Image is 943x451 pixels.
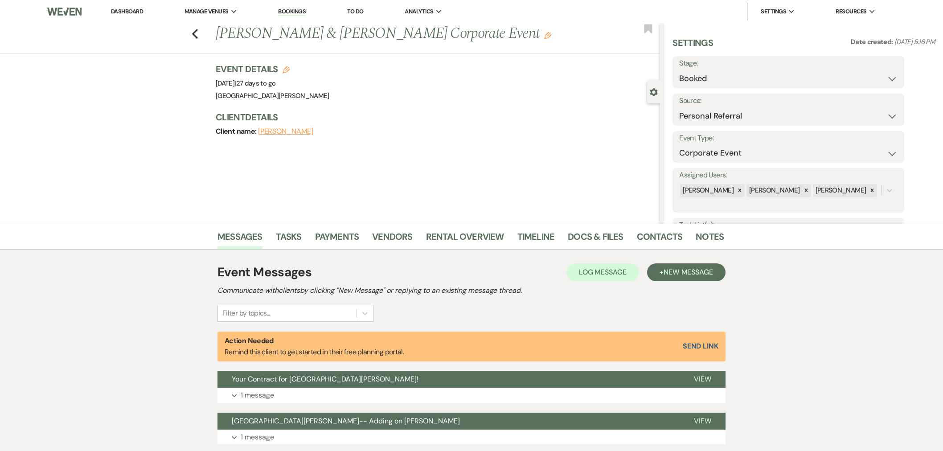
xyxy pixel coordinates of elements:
img: Weven Logo [47,2,82,21]
h3: Settings [672,37,713,56]
h2: Communicate with clients by clicking "New Message" or replying to an existing message thread. [217,285,726,296]
button: Send Link [683,343,718,350]
div: [PERSON_NAME] [680,184,735,197]
a: Messages [217,230,262,249]
p: 1 message [241,431,274,443]
span: Your Contract for [GEOGRAPHIC_DATA][PERSON_NAME]! [232,374,418,384]
a: Timeline [517,230,555,249]
span: [GEOGRAPHIC_DATA][PERSON_NAME] [216,91,329,100]
a: Contacts [637,230,683,249]
span: Manage Venues [184,7,229,16]
span: View [694,374,711,384]
label: Source: [679,94,898,107]
span: Resources [836,7,866,16]
label: Task List(s): [679,219,898,232]
h1: [PERSON_NAME] & [PERSON_NAME] Corporate Event [216,23,568,45]
span: View [694,416,711,426]
span: | [234,79,275,88]
div: [PERSON_NAME] [746,184,801,197]
span: New Message [664,267,713,277]
button: [PERSON_NAME] [258,128,313,135]
span: Analytics [405,7,433,16]
a: Bookings [278,8,306,16]
h1: Event Messages [217,263,312,282]
button: Close lead details [650,87,658,96]
label: Event Type: [679,132,898,145]
a: Vendors [372,230,412,249]
p: Remind this client to get started in their free planning portal. [225,335,404,358]
button: View [680,413,726,430]
span: Date created: [851,37,894,46]
a: Docs & Files [568,230,623,249]
h3: Client Details [216,111,651,123]
button: Log Message [566,263,639,281]
h3: Event Details [216,63,329,75]
a: Notes [696,230,724,249]
button: 1 message [217,430,726,445]
button: 1 message [217,388,726,403]
button: Edit [544,31,551,39]
button: Your Contract for [GEOGRAPHIC_DATA][PERSON_NAME]! [217,371,680,388]
a: Dashboard [111,8,143,15]
button: View [680,371,726,388]
span: [DATE] 5:16 PM [894,37,935,46]
label: Stage: [679,57,898,70]
a: Payments [315,230,359,249]
span: Settings [761,7,786,16]
span: [DATE] [216,79,275,88]
button: [GEOGRAPHIC_DATA][PERSON_NAME]-- Adding on [PERSON_NAME] [217,413,680,430]
span: 27 days to go [236,79,276,88]
p: 1 message [241,389,274,401]
div: [PERSON_NAME] [813,184,868,197]
a: Tasks [276,230,302,249]
span: Client name: [216,127,258,136]
a: To Do [347,8,364,15]
button: +New Message [647,263,726,281]
span: [GEOGRAPHIC_DATA][PERSON_NAME]-- Adding on [PERSON_NAME] [232,416,460,426]
label: Assigned Users: [679,169,898,182]
span: Log Message [579,267,627,277]
div: Filter by topics... [222,308,270,319]
strong: Action Needed [225,336,274,345]
a: Rental Overview [426,230,504,249]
